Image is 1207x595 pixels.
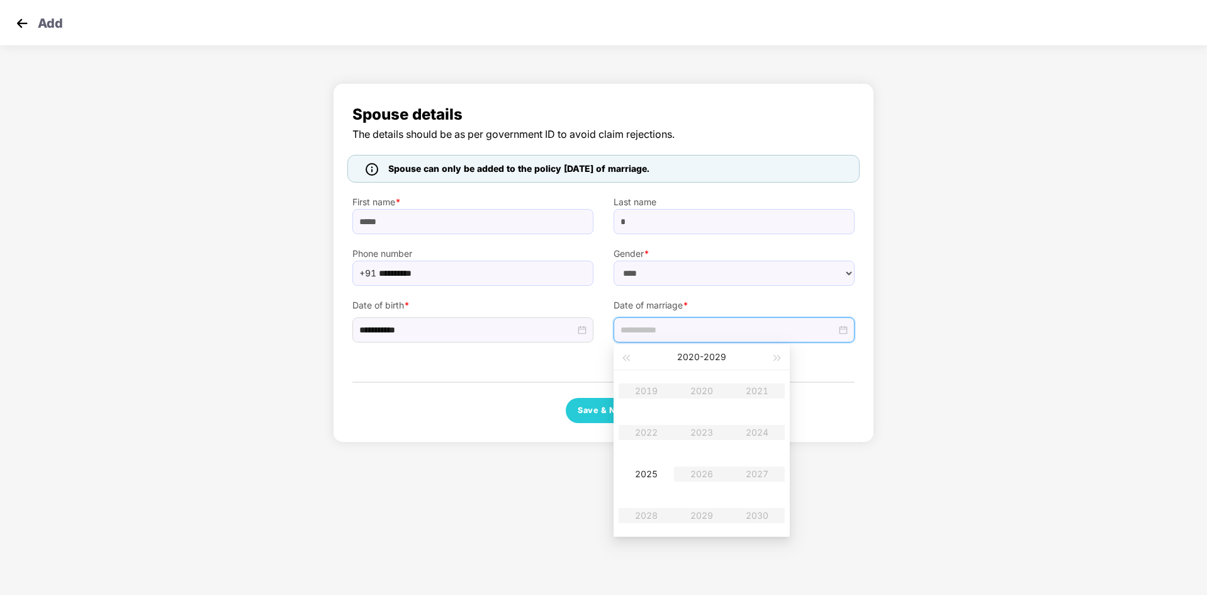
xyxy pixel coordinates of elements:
span: Spouse details [352,103,855,127]
label: Last name [614,195,855,209]
span: Spouse can only be added to the policy [DATE] of marriage. [388,162,649,176]
span: +91 [359,264,376,283]
label: Gender [614,247,855,261]
span: The details should be as per government ID to avoid claim rejections. [352,127,855,142]
label: First name [352,195,593,209]
p: Add [38,14,63,29]
label: Date of marriage [614,298,855,312]
div: 2025 [627,467,665,482]
button: 2020-2029 [677,344,726,370]
button: Save & Next [566,398,641,423]
label: Date of birth [352,298,593,312]
label: Phone number [352,247,593,261]
img: svg+xml;base64,PHN2ZyB4bWxucz0iaHR0cDovL3d3dy53My5vcmcvMjAwMC9zdmciIHdpZHRoPSIzMCIgaGVpZ2h0PSIzMC... [13,14,31,33]
td: 2025 [619,453,674,495]
img: icon [366,163,378,176]
span: This field is required! [614,344,699,354]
